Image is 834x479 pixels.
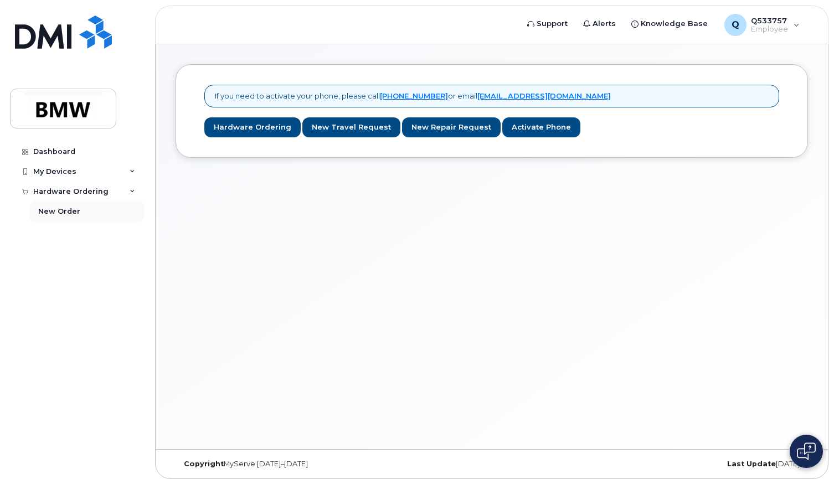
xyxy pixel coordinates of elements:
[797,442,816,460] img: Open chat
[727,460,776,468] strong: Last Update
[215,91,611,101] p: If you need to activate your phone, please call or email
[380,91,448,100] a: [PHONE_NUMBER]
[502,117,580,138] a: Activate Phone
[204,117,301,138] a: Hardware Ordering
[402,117,501,138] a: New Repair Request
[477,91,611,100] a: [EMAIL_ADDRESS][DOMAIN_NAME]
[184,460,224,468] strong: Copyright
[176,460,387,468] div: MyServe [DATE]–[DATE]
[597,460,808,468] div: [DATE]
[302,117,400,138] a: New Travel Request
